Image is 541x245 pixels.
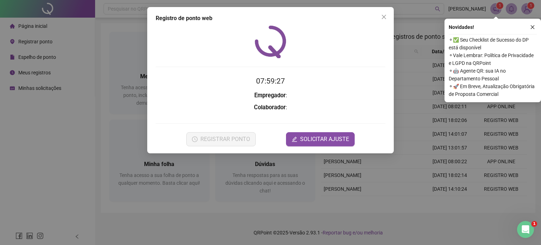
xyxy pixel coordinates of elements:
[300,135,349,143] span: SOLICITAR AJUSTE
[381,14,387,20] span: close
[286,132,355,146] button: editSOLICITAR AJUSTE
[378,11,390,23] button: Close
[256,77,285,85] time: 07:59:27
[255,25,286,58] img: QRPoint
[254,92,286,99] strong: Empregador
[254,104,286,111] strong: Colaborador
[449,51,537,67] span: ⚬ Vale Lembrar: Política de Privacidade e LGPD na QRPoint
[156,103,385,112] h3: :
[186,132,256,146] button: REGISTRAR PONTO
[449,67,537,82] span: ⚬ 🤖 Agente QR: sua IA no Departamento Pessoal
[530,25,535,30] span: close
[449,23,474,31] span: Novidades !
[156,14,385,23] div: Registro de ponto web
[449,82,537,98] span: ⚬ 🚀 Em Breve, Atualização Obrigatória de Proposta Comercial
[449,36,537,51] span: ⚬ ✅ Seu Checklist de Sucesso do DP está disponível
[531,221,537,227] span: 1
[156,91,385,100] h3: :
[292,136,297,142] span: edit
[517,221,534,238] iframe: Intercom live chat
